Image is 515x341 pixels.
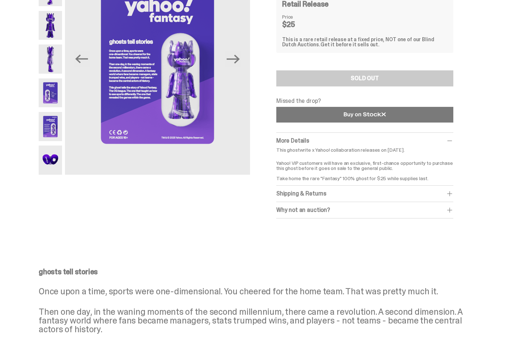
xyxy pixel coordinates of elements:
[276,155,453,181] p: Yahoo! VIP customers will have an exclusive, first-chance opportunity to purchase this ghost befo...
[276,70,453,86] button: SOLD OUT
[276,206,453,214] div: Why not an auction?
[39,287,471,296] p: Once upon a time, sports were one-dimensional. You cheered for the home team. That was pretty muc...
[39,44,62,74] img: Yahoo-HG---4.png
[282,14,319,19] dt: Price
[276,98,453,104] p: Missed the drop?
[282,21,319,28] dd: $25
[74,51,90,67] button: Previous
[282,37,447,47] div: This is a rare retail release at a fixed price, NOT one of our Blind Dutch Auctions.
[225,51,241,67] button: Next
[276,190,453,197] div: Shipping & Returns
[39,112,62,141] img: Yahoo-HG---6.png
[39,78,62,108] img: Yahoo-HG---5.png
[39,268,471,275] p: ghosts tell stories
[320,41,380,48] span: Get it before it sells out.
[276,147,453,152] p: This ghostwrite x Yahoo! collaboration releases on [DATE].
[276,137,309,144] span: More Details
[351,75,379,81] div: SOLD OUT
[39,146,62,175] img: Yahoo-HG---7.png
[39,307,471,334] p: Then one day, in the waning moments of the second millennium, there came a revolution. A second d...
[39,11,62,40] img: Yahoo-HG---3.png
[282,0,328,8] h4: Retail Release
